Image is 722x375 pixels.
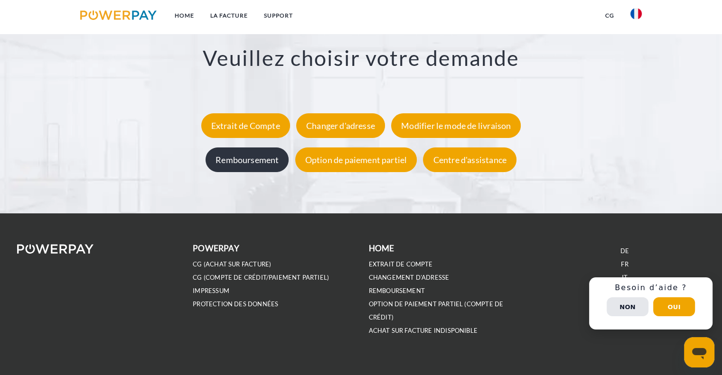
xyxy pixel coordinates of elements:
[391,113,521,138] div: Modifier le mode de livraison
[369,327,478,335] a: ACHAT SUR FACTURE INDISPONIBLE
[193,243,239,253] b: POWERPAY
[595,283,707,293] h3: Besoin d’aide ?
[389,120,523,131] a: Modifier le mode de livraison
[369,243,394,253] b: Home
[653,297,695,316] button: Oui
[80,10,157,20] img: logo-powerpay.svg
[294,120,387,131] a: Changer d'adresse
[369,300,504,321] a: OPTION DE PAIEMENT PARTIEL (Compte de crédit)
[202,7,256,24] a: LA FACTURE
[293,155,420,165] a: Option de paiement partiel
[17,244,94,254] img: logo-powerpay-white.svg
[421,155,518,165] a: Centre d'assistance
[630,8,642,19] img: fr
[203,155,291,165] a: Remboursement
[206,147,289,172] div: Remboursement
[620,247,629,255] a: DE
[193,300,278,308] a: PROTECTION DES DONNÉES
[193,274,329,282] a: CG (Compte de crédit/paiement partiel)
[621,260,628,268] a: FR
[684,337,714,367] iframe: Bouton de lancement de la fenêtre de messagerie
[201,113,290,138] div: Extrait de Compte
[296,113,385,138] div: Changer d'adresse
[193,260,271,268] a: CG (achat sur facture)
[199,120,292,131] a: Extrait de Compte
[423,147,516,172] div: Centre d'assistance
[597,7,622,24] a: CG
[589,277,713,329] div: Schnellhilfe
[607,297,648,316] button: Non
[167,7,202,24] a: Home
[48,45,674,71] h3: Veuillez choisir votre demande
[295,147,417,172] div: Option de paiement partiel
[193,287,229,295] a: IMPRESSUM
[256,7,301,24] a: Support
[369,287,425,295] a: REMBOURSEMENT
[369,274,450,282] a: Changement d'adresse
[622,274,628,282] a: IT
[369,260,433,268] a: EXTRAIT DE COMPTE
